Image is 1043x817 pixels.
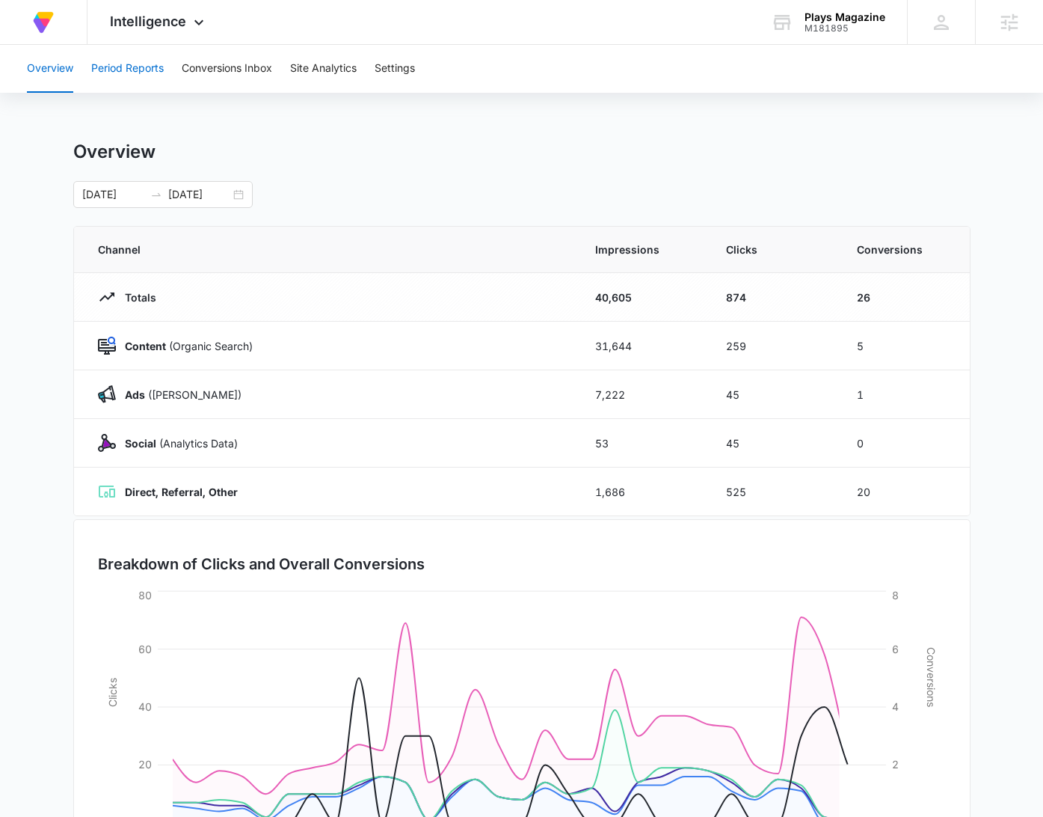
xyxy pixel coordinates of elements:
div: Keywords by Traffic [165,88,252,98]
td: 1,686 [577,468,708,516]
td: 7,222 [577,370,708,419]
p: (Organic Search) [116,338,253,354]
p: (Analytics Data) [116,435,238,451]
td: 45 [708,419,839,468]
tspan: 40 [138,700,151,713]
button: Conversions Inbox [182,45,272,93]
span: Conversions [857,242,946,257]
tspan: Conversions [925,647,938,707]
button: Site Analytics [290,45,357,93]
strong: Social [125,437,156,450]
td: 31,644 [577,322,708,370]
td: 874 [708,273,839,322]
strong: Content [125,340,166,352]
strong: Direct, Referral, Other [125,486,238,498]
tspan: 4 [892,700,899,713]
button: Period Reports [91,45,164,93]
td: 26 [839,273,970,322]
span: Channel [98,242,559,257]
button: Overview [27,45,73,93]
span: swap-right [150,189,162,201]
img: Ads [98,385,116,403]
img: tab_keywords_by_traffic_grey.svg [149,87,161,99]
input: Start date [82,186,144,203]
td: 1 [839,370,970,419]
td: 259 [708,322,839,370]
tspan: 6 [892,643,899,655]
td: 40,605 [577,273,708,322]
span: Clicks [726,242,821,257]
strong: Ads [125,388,145,401]
h3: Breakdown of Clicks and Overall Conversions [98,553,425,575]
img: Social [98,434,116,452]
p: Totals [116,290,156,305]
tspan: 80 [138,589,151,602]
tspan: Clicks [105,678,118,707]
div: v 4.0.25 [42,24,73,36]
div: account name [804,11,885,23]
td: 525 [708,468,839,516]
td: 20 [839,468,970,516]
span: to [150,189,162,201]
tspan: 60 [138,643,151,655]
td: 45 [708,370,839,419]
tspan: 8 [892,589,899,602]
img: Content [98,337,116,355]
span: Impressions [595,242,690,257]
tspan: 20 [138,758,151,771]
p: ([PERSON_NAME]) [116,387,241,403]
span: Intelligence [110,13,186,29]
div: account id [804,23,885,34]
h1: Overview [73,141,156,163]
img: Volusion [30,9,57,36]
img: website_grey.svg [24,39,36,51]
tspan: 2 [892,758,899,771]
td: 53 [577,419,708,468]
button: Settings [375,45,415,93]
td: 5 [839,322,970,370]
img: tab_domain_overview_orange.svg [40,87,52,99]
div: Domain Overview [57,88,134,98]
div: Domain: [DOMAIN_NAME] [39,39,164,51]
td: 0 [839,419,970,468]
input: End date [168,186,230,203]
img: logo_orange.svg [24,24,36,36]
